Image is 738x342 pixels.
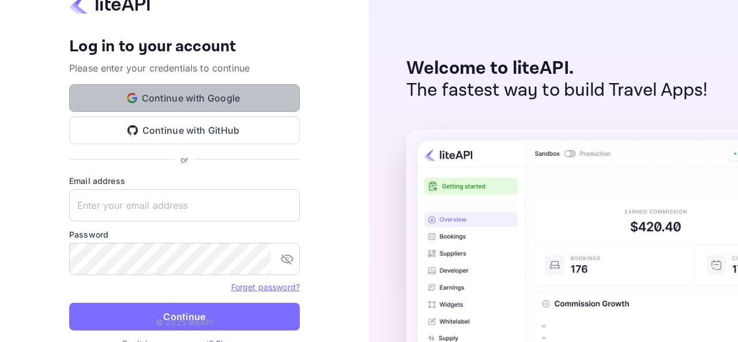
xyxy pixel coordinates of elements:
p: © 2025 liteAPI [156,316,213,328]
p: Please enter your credentials to continue [69,61,300,75]
p: Welcome to liteAPI. [406,58,708,80]
a: Forget password? [231,281,300,292]
button: Continue with GitHub [69,116,300,144]
button: Continue with Google [69,84,300,112]
p: The fastest way to build Travel Apps! [406,80,708,102]
a: Forget password? [231,282,300,292]
button: toggle password visibility [276,247,299,270]
button: Continue [69,303,300,330]
h4: Log in to your account [69,37,300,57]
input: Enter your email address [69,189,300,221]
label: Email address [69,175,300,187]
p: or [180,153,188,166]
label: Password [69,228,300,240]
